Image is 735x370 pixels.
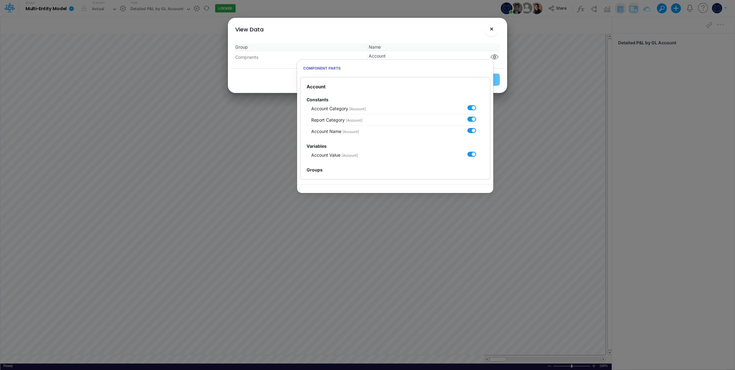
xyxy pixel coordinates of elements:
[349,107,366,111] span: [Account]
[235,25,264,34] div: View Data
[307,97,328,102] span: Constants
[307,84,326,90] span: Account
[346,118,362,123] span: [Account]
[367,44,500,50] span: Name
[484,22,499,36] button: Close
[343,130,359,134] span: [Account]
[235,54,367,60] span: Compnents
[367,53,500,62] span: Account
[311,117,345,123] span: Report Category
[342,153,358,158] span: [Account]
[468,26,475,34] button: !
[235,51,500,63] li: Compnents Account
[307,143,327,149] span: Variables
[307,167,323,172] span: Groups
[235,44,367,50] span: Group
[311,129,341,134] span: Account Name
[490,25,494,32] span: ×
[297,63,493,74] h6: Component parts
[311,106,348,111] span: Account Category
[311,152,340,158] span: Account Value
